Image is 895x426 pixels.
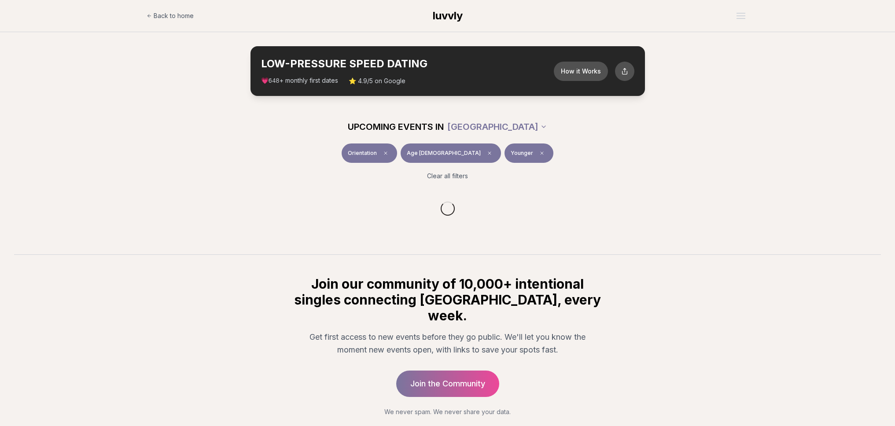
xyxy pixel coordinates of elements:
[401,143,501,163] button: Age [DEMOGRAPHIC_DATA]Clear age
[422,166,473,186] button: Clear all filters
[349,77,405,85] span: ⭐ 4.9/5 on Google
[554,62,608,81] button: How it Works
[407,150,481,157] span: Age [DEMOGRAPHIC_DATA]
[293,276,603,323] h2: Join our community of 10,000+ intentional singles connecting [GEOGRAPHIC_DATA], every week.
[433,9,463,23] a: luvvly
[342,143,397,163] button: OrientationClear event type filter
[484,148,495,158] span: Clear age
[261,57,554,71] h2: LOW-PRESSURE SPEED DATING
[261,76,338,85] span: 💗 + monthly first dates
[733,9,749,22] button: Open menu
[147,7,194,25] a: Back to home
[511,150,533,157] span: Younger
[447,117,547,136] button: [GEOGRAPHIC_DATA]
[348,150,377,157] span: Orientation
[396,371,499,397] a: Join the Community
[380,148,391,158] span: Clear event type filter
[154,11,194,20] span: Back to home
[300,331,596,356] p: Get first access to new events before they go public. We'll let you know the moment new events op...
[348,121,444,133] span: UPCOMING EVENTS IN
[505,143,553,163] button: YoungerClear preference
[537,148,547,158] span: Clear preference
[269,77,280,84] span: 648
[433,9,463,22] span: luvvly
[293,408,603,416] p: We never spam. We never share your data.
